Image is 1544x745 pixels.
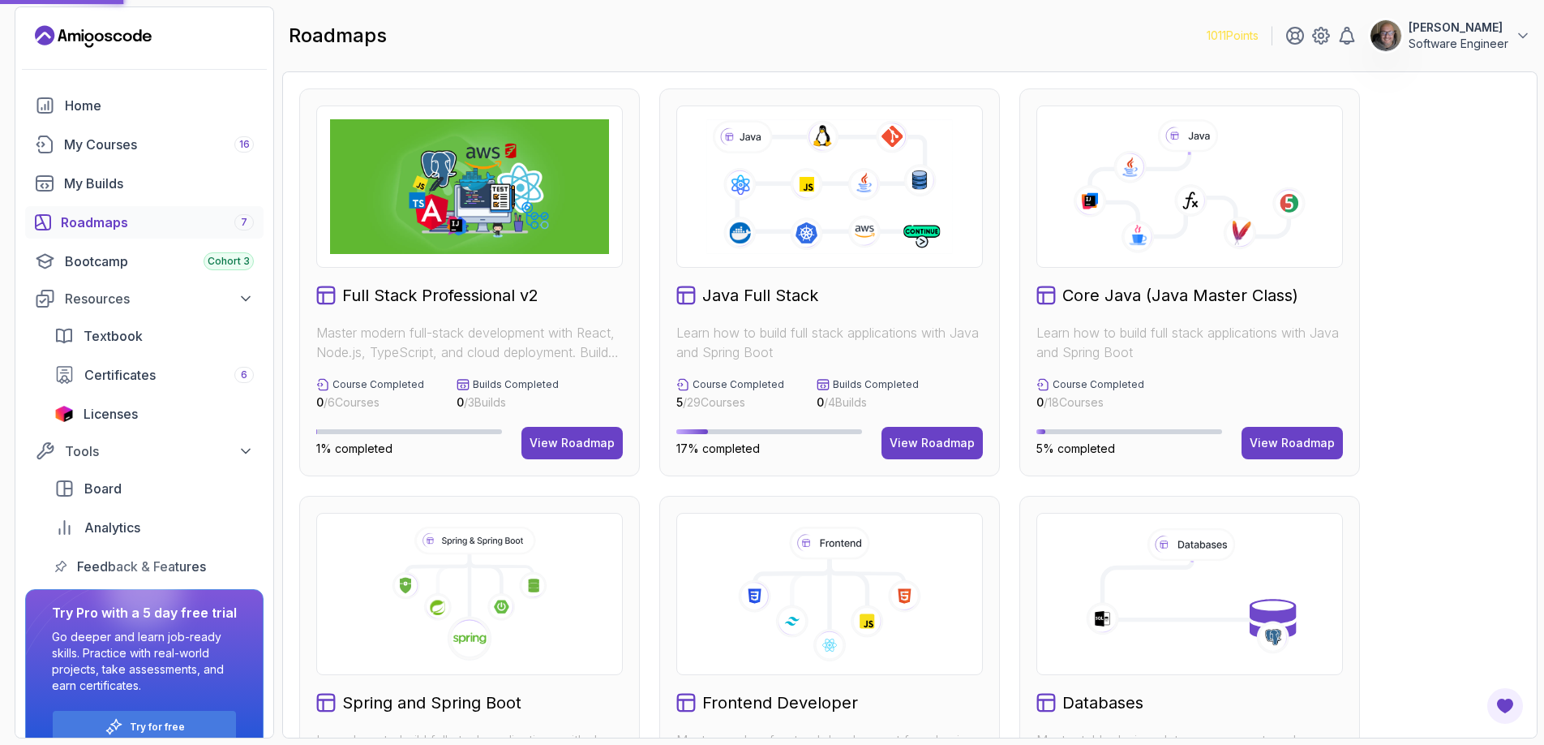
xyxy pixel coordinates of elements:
[64,174,254,193] div: My Builds
[25,284,264,313] button: Resources
[473,378,559,391] p: Builds Completed
[342,284,538,307] h2: Full Stack Professional v2
[1062,691,1143,714] h2: Databases
[45,472,264,505] a: board
[35,24,152,50] a: Landing page
[45,398,264,430] a: licenses
[65,289,254,308] div: Resources
[52,710,237,743] button: Try for free
[1036,395,1044,409] span: 0
[1062,284,1298,307] h2: Core Java (Java Master Class)
[25,167,264,200] a: builds
[1250,435,1335,451] div: View Roadmap
[208,255,250,268] span: Cohort 3
[1370,20,1401,51] img: user profile image
[52,629,237,694] p: Go deeper and learn job-ready skills. Practice with real-world projects, take assessments, and ea...
[1486,687,1525,726] button: Open Feedback Button
[316,441,392,455] span: 1% completed
[65,252,254,271] div: Bootcamp
[84,479,122,498] span: Board
[530,435,615,451] div: View Roadmap
[65,441,254,461] div: Tools
[1242,427,1343,459] button: View Roadmap
[25,89,264,122] a: home
[84,326,143,346] span: Textbook
[61,213,254,232] div: Roadmaps
[457,394,559,411] p: / 3 Builds
[676,441,760,455] span: 17% completed
[316,395,324,409] span: 0
[130,721,185,734] a: Try for free
[77,557,206,576] span: Feedback & Features
[676,323,983,362] p: Learn how to build full stack applications with Java and Spring Boot
[239,138,250,151] span: 16
[457,395,464,409] span: 0
[1409,19,1508,36] p: [PERSON_NAME]
[817,394,919,411] p: / 4 Builds
[890,435,975,451] div: View Roadmap
[676,395,683,409] span: 5
[316,323,623,362] p: Master modern full-stack development with React, Node.js, TypeScript, and cloud deployment. Build...
[702,284,818,307] h2: Java Full Stack
[1370,19,1531,52] button: user profile image[PERSON_NAME]Software Engineer
[316,394,424,411] p: / 6 Courses
[833,378,919,391] p: Builds Completed
[45,320,264,352] a: textbook
[676,394,784,411] p: / 29 Courses
[241,216,247,229] span: 7
[54,406,74,422] img: jetbrains icon
[1036,323,1343,362] p: Learn how to build full stack applications with Java and Spring Boot
[521,427,623,459] button: View Roadmap
[1036,441,1115,455] span: 5% completed
[1036,394,1144,411] p: / 18 Courses
[342,691,521,714] h2: Spring and Spring Boot
[25,206,264,239] a: roadmaps
[84,365,156,385] span: Certificates
[1207,28,1259,44] p: 1011 Points
[289,23,387,49] h2: roadmaps
[25,437,264,466] button: Tools
[45,511,264,544] a: analytics
[84,518,140,537] span: Analytics
[1053,378,1144,391] p: Course Completed
[25,245,264,278] a: bootcamp
[1409,36,1508,52] p: Software Engineer
[45,550,264,583] a: feedback
[84,404,138,424] span: Licenses
[65,96,254,115] div: Home
[45,359,264,391] a: certificates
[881,427,983,459] button: View Roadmap
[817,395,824,409] span: 0
[330,119,609,254] img: Full Stack Professional v2
[241,368,247,381] span: 6
[702,691,858,714] h2: Frontend Developer
[64,135,254,154] div: My Courses
[25,128,264,161] a: courses
[693,378,784,391] p: Course Completed
[332,378,424,391] p: Course Completed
